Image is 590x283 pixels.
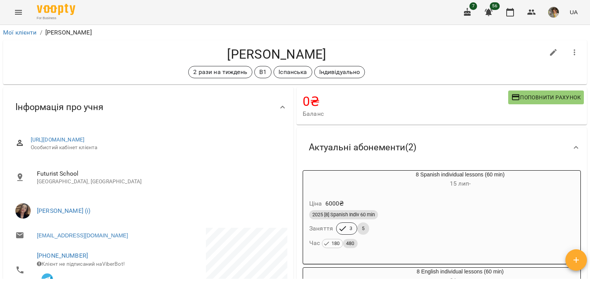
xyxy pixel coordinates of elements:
p: 2 рази на тиждень [193,67,247,77]
h4: [PERSON_NAME] [9,46,544,62]
span: Клієнт не підписаний на ViberBot! [37,261,125,267]
p: B1 [259,67,267,77]
p: [GEOGRAPHIC_DATA], [GEOGRAPHIC_DATA] [37,178,281,186]
span: 480 [343,239,357,248]
div: 2 рази на тиждень [188,66,252,78]
a: [URL][DOMAIN_NAME] [31,137,85,143]
span: 3 [345,225,357,232]
button: 8 Spanish individual lessons (60 min)15 лип- Ціна6000₴2025 [8] Spanish Indiv 60 minЗаняття35Час 1... [303,171,580,258]
span: Поповнити рахунок [511,93,581,102]
a: [PHONE_NUMBER] [37,252,88,259]
span: 180 [328,239,343,248]
span: For Business [37,16,75,21]
h6: Ціна [309,198,322,209]
span: Актуальні абонементи ( 2 ) [309,141,416,153]
span: 5 [357,225,369,232]
span: Особистий кабінет клієнта [31,144,281,151]
img: 084cbd57bb1921baabc4626302ca7563.jfif [548,7,559,18]
div: Іспанська [273,66,312,78]
nav: breadcrumb [3,28,587,37]
h4: 0 ₴ [303,94,508,109]
span: 7 [469,2,477,10]
span: Futurist School [37,169,281,178]
li: / [40,28,42,37]
span: UA [570,8,578,16]
div: B1 [254,66,272,78]
a: [PERSON_NAME] (і) [37,207,91,214]
a: Мої клієнти [3,29,37,36]
img: Суліковська Катерина Петрівна (і) [15,203,31,219]
p: [PERSON_NAME] [45,28,92,37]
button: Поповнити рахунок [508,90,584,104]
div: Актуальні абонементи(2) [297,128,587,167]
span: 56 [490,2,500,10]
span: Баланс [303,109,508,118]
span: 15 лип - [450,180,471,187]
div: Індивідуально [314,66,365,78]
p: 6000 ₴ [325,199,344,208]
p: Іспанська [278,67,307,77]
img: Voopty Logo [37,4,75,15]
div: 8 Spanish individual lessons (60 min) [340,171,580,189]
a: [EMAIL_ADDRESS][DOMAIN_NAME] [37,232,128,239]
button: Menu [9,3,28,21]
button: UA [567,5,581,19]
div: 8 Spanish individual lessons (60 min) [303,171,340,189]
h6: Час [309,238,358,248]
span: 2025 [8] Spanish Indiv 60 min [309,211,378,218]
div: Інформація про учня [3,87,293,127]
h6: Заняття [309,223,333,234]
p: Індивідуально [319,67,360,77]
span: Інформація про учня [15,101,103,113]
